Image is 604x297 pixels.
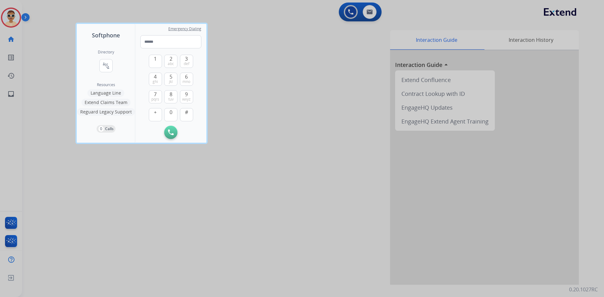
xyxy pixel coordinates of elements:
button: Extend Claims Team [81,99,131,106]
span: wxyz [182,97,191,102]
mat-icon: connect_without_contact [102,62,110,69]
span: 4 [154,73,157,80]
button: 5jkl [164,73,177,86]
button: 0Calls [97,125,115,133]
span: pqrs [151,97,159,102]
button: Reguard Legacy Support [77,108,135,116]
img: call-button [168,129,174,135]
span: 9 [185,91,188,98]
button: 2abc [164,55,177,68]
span: Resources [97,82,115,87]
span: 8 [170,91,172,98]
span: tuv [168,97,174,102]
span: ghi [153,79,158,84]
span: 3 [185,55,188,63]
p: 0 [98,126,104,132]
span: 5 [170,73,172,80]
span: 2 [170,55,172,63]
span: 1 [154,55,157,63]
button: Language Line [87,89,124,97]
span: Emergency Dialing [168,26,201,31]
button: 4ghi [149,73,162,86]
h2: Directory [98,50,114,55]
button: # [180,108,193,121]
span: 0 [170,108,172,116]
button: 8tuv [164,90,177,103]
button: 7pqrs [149,90,162,103]
span: def [184,61,189,66]
button: 1 [149,55,162,68]
span: jkl [169,79,173,84]
p: 0.20.1027RC [569,286,598,293]
button: + [149,108,162,121]
span: abc [168,61,174,66]
span: # [185,108,188,116]
button: 6mno [180,73,193,86]
span: mno [182,79,190,84]
span: 7 [154,91,157,98]
button: 0 [164,108,177,121]
button: 3def [180,55,193,68]
p: Calls [105,126,114,132]
span: 6 [185,73,188,80]
span: + [154,108,157,116]
button: 9wxyz [180,90,193,103]
span: Softphone [92,31,120,40]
